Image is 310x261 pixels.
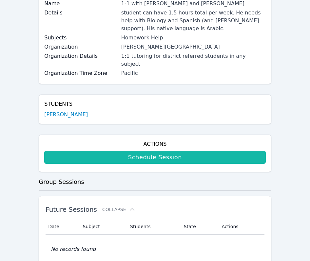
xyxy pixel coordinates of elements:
[102,206,135,213] button: Collapse
[44,52,117,60] label: Organization Details
[121,9,266,33] div: student can have 1.5 hours total per week. He needs help with Biology and Spanish (and [PERSON_NA...
[44,111,88,119] a: [PERSON_NAME]
[46,219,79,235] th: Date
[121,69,266,77] div: Pacific
[44,140,266,148] h4: Actions
[121,34,266,42] div: Homework Help
[121,43,266,51] div: [PERSON_NAME][GEOGRAPHIC_DATA]
[46,206,97,213] span: Future Sessions
[44,69,117,77] label: Organization Time Zone
[44,9,117,17] label: Details
[44,100,266,108] h4: Students
[44,34,117,42] label: Subjects
[180,219,218,235] th: State
[126,219,180,235] th: Students
[79,219,126,235] th: Subject
[44,43,117,51] label: Organization
[44,151,266,164] a: Schedule Session
[218,219,264,235] th: Actions
[121,52,266,68] div: 1:1 tutoring for district referred students in any subject
[39,177,271,186] h3: Group Sessions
